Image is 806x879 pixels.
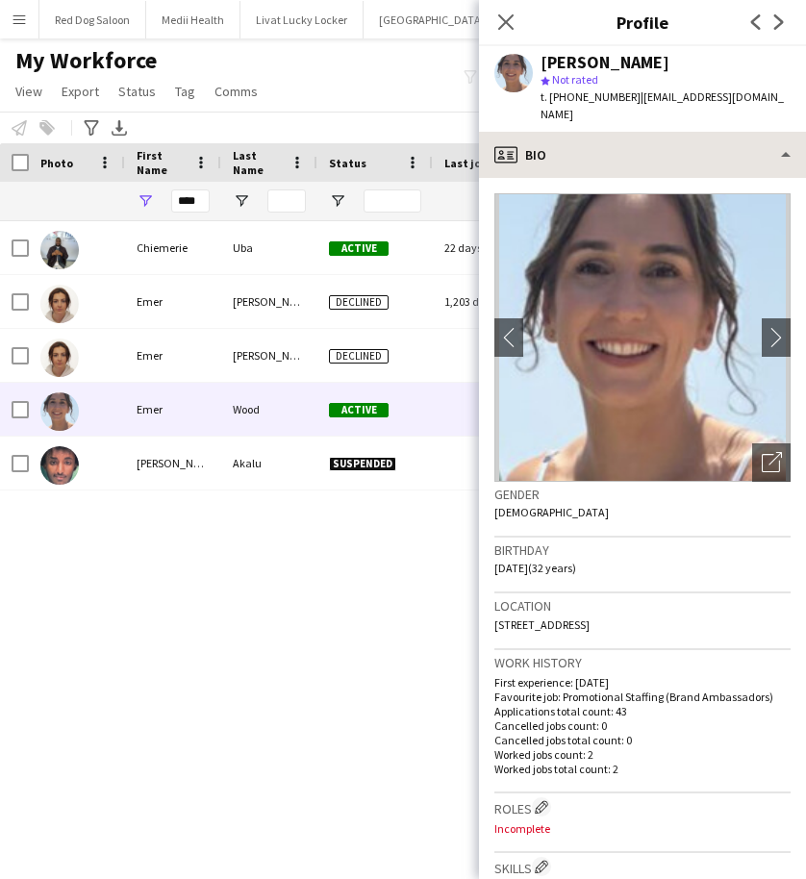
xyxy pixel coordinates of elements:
[494,821,791,836] p: Incomplete
[433,221,548,274] div: 22 days
[15,46,157,75] span: My Workforce
[329,403,389,417] span: Active
[329,349,389,364] span: Declined
[8,79,50,104] a: View
[233,148,283,177] span: Last Name
[494,762,791,776] p: Worked jobs total count: 2
[494,541,791,559] h3: Birthday
[552,72,598,87] span: Not rated
[171,189,210,213] input: First Name Filter Input
[15,83,42,100] span: View
[494,505,609,519] span: [DEMOGRAPHIC_DATA]
[494,747,791,762] p: Worked jobs count: 2
[39,1,146,38] button: Red Dog Saloon
[146,1,240,38] button: Medii Health
[221,437,317,490] div: Akalu
[40,446,79,485] img: Semere (Sami) Akalu
[40,156,73,170] span: Photo
[221,383,317,436] div: Wood
[111,79,164,104] a: Status
[233,192,250,210] button: Open Filter Menu
[541,54,669,71] div: [PERSON_NAME]
[80,116,103,139] app-action-btn: Advanced filters
[494,797,791,817] h3: Roles
[494,675,791,690] p: First experience: [DATE]
[541,89,641,104] span: t. [PHONE_NUMBER]
[214,83,258,100] span: Comms
[541,89,784,121] span: | [EMAIL_ADDRESS][DOMAIN_NAME]
[125,329,221,382] div: Emer
[125,437,221,490] div: [PERSON_NAME] ([PERSON_NAME])
[137,192,154,210] button: Open Filter Menu
[479,132,806,178] div: Bio
[125,383,221,436] div: Emer
[118,83,156,100] span: Status
[329,192,346,210] button: Open Filter Menu
[494,193,791,482] img: Crew avatar or photo
[54,79,107,104] a: Export
[137,148,187,177] span: First Name
[329,295,389,310] span: Declined
[494,690,791,704] p: Favourite job: Promotional Staffing (Brand Ambassadors)
[40,231,79,269] img: Chiemerie Uba
[494,486,791,503] h3: Gender
[329,156,366,170] span: Status
[479,10,806,35] h3: Profile
[494,718,791,733] p: Cancelled jobs count: 0
[221,329,317,382] div: [PERSON_NAME]
[329,241,389,256] span: Active
[494,561,576,575] span: [DATE] (32 years)
[494,704,791,718] p: Applications total count: 43
[207,79,265,104] a: Comms
[125,275,221,328] div: Emer
[221,221,317,274] div: Uba
[444,156,488,170] span: Last job
[494,654,791,671] h3: Work history
[364,189,421,213] input: Status Filter Input
[752,443,791,482] div: Open photos pop-in
[108,116,131,139] app-action-btn: Export XLSX
[40,285,79,323] img: Emer Weir
[40,392,79,431] img: Emer Wood
[62,83,99,100] span: Export
[267,189,306,213] input: Last Name Filter Input
[40,339,79,377] img: Emer Weir
[221,275,317,328] div: [PERSON_NAME]
[329,457,396,471] span: Suspended
[125,221,221,274] div: Chiemerie
[240,1,364,38] button: Livat Lucky Locker
[494,617,590,632] span: [STREET_ADDRESS]
[494,597,791,615] h3: Location
[494,733,791,747] p: Cancelled jobs total count: 0
[167,79,203,104] a: Tag
[364,1,501,38] button: [GEOGRAPHIC_DATA]
[175,83,195,100] span: Tag
[494,857,791,877] h3: Skills
[433,275,548,328] div: 1,203 days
